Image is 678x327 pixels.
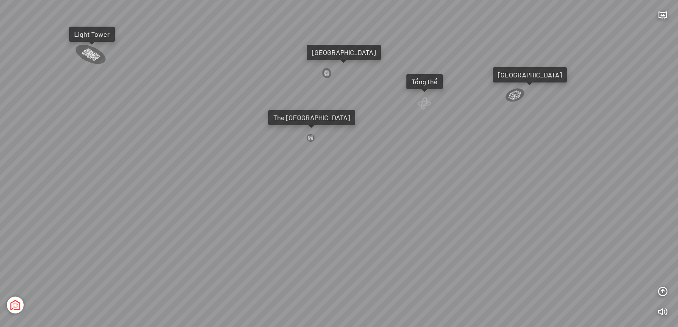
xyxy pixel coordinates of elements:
div: [GEOGRAPHIC_DATA] [312,48,376,57]
div: The [GEOGRAPHIC_DATA] [273,113,350,122]
div: Tổng thể [411,77,438,86]
div: [GEOGRAPHIC_DATA] [498,71,562,79]
img: Avatar_Nestfind_YJWVPMA7XUC4.jpg [7,297,24,313]
div: Light Tower [74,30,110,38]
